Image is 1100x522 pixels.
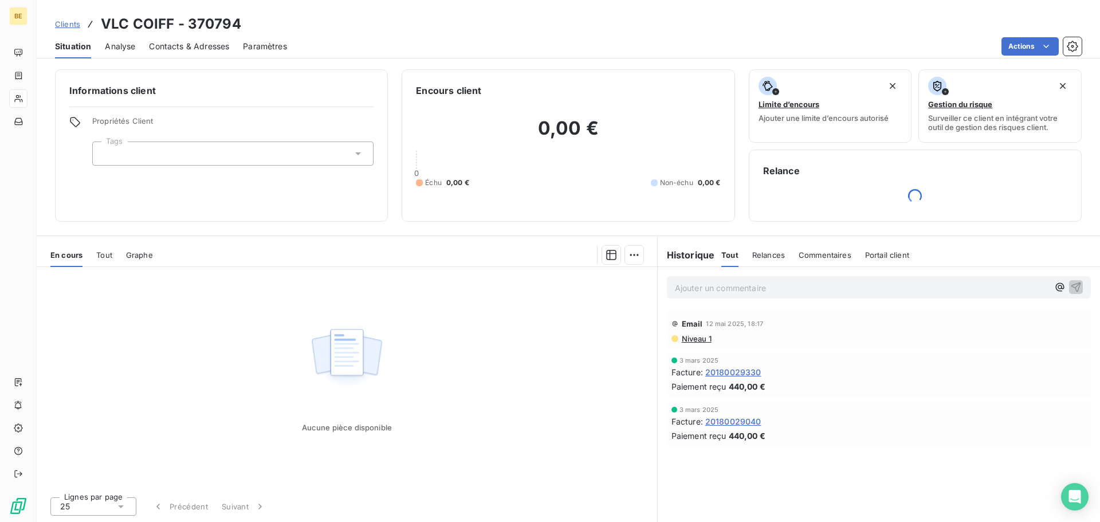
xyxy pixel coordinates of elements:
[101,14,241,34] h3: VLC COIFF - 370794
[660,178,693,188] span: Non-échu
[446,178,469,188] span: 0,00 €
[706,320,763,327] span: 12 mai 2025, 18:17
[416,117,720,151] h2: 0,00 €
[215,494,273,519] button: Suivant
[705,415,761,427] span: 20180029040
[671,430,726,442] span: Paiement reçu
[759,113,889,123] span: Ajouter une limite d’encours autorisé
[752,250,785,260] span: Relances
[9,7,27,25] div: BE
[698,178,721,188] span: 0,00 €
[149,41,229,52] span: Contacts & Adresses
[55,18,80,30] a: Clients
[1061,483,1089,511] div: Open Intercom Messenger
[763,164,1067,178] h6: Relance
[55,41,91,52] span: Situation
[682,319,703,328] span: Email
[928,113,1072,132] span: Surveiller ce client en intégrant votre outil de gestion des risques client.
[425,178,442,188] span: Échu
[55,19,80,29] span: Clients
[105,41,135,52] span: Analyse
[416,84,481,97] h6: Encours client
[865,250,909,260] span: Portail client
[50,250,82,260] span: En cours
[729,430,765,442] span: 440,00 €
[69,84,374,97] h6: Informations client
[749,69,912,143] button: Limite d’encoursAjouter une limite d’encours autorisé
[92,116,374,132] span: Propriétés Client
[729,380,765,393] span: 440,00 €
[126,250,153,260] span: Graphe
[658,248,715,262] h6: Historique
[721,250,738,260] span: Tout
[918,69,1082,143] button: Gestion du risqueSurveiller ce client en intégrant votre outil de gestion des risques client.
[759,100,819,109] span: Limite d’encours
[146,494,215,519] button: Précédent
[310,323,383,394] img: Empty state
[102,148,111,159] input: Ajouter une valeur
[9,497,27,515] img: Logo LeanPay
[671,380,726,393] span: Paiement reçu
[799,250,851,260] span: Commentaires
[671,415,703,427] span: Facture :
[705,366,761,378] span: 20180029330
[928,100,992,109] span: Gestion du risque
[302,423,392,432] span: Aucune pièce disponible
[671,366,703,378] span: Facture :
[1001,37,1059,56] button: Actions
[679,406,719,413] span: 3 mars 2025
[414,168,419,178] span: 0
[60,501,70,512] span: 25
[243,41,287,52] span: Paramètres
[681,334,712,343] span: Niveau 1
[679,357,719,364] span: 3 mars 2025
[96,250,112,260] span: Tout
